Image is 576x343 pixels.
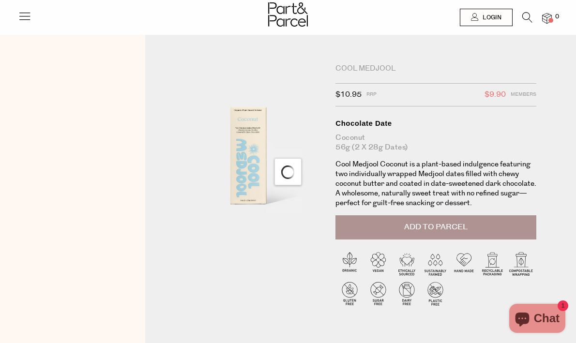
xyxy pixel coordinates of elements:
[542,13,552,23] a: 0
[364,249,393,278] img: P_P-ICONS-Live_Bec_V11_Vegan.svg
[393,279,421,308] img: P_P-ICONS-Live_Bec_V11_Dairy_Free.svg
[335,119,536,128] div: Chocolate Date
[335,249,364,278] img: P_P-ICONS-Live_Bec_V11_Organic.svg
[404,222,468,233] span: Add to Parcel
[364,279,393,308] img: P_P-ICONS-Live_Bec_V11_Sugar_Free.svg
[393,249,421,278] img: P_P-ICONS-Live_Bec_V11_Ethically_Sourced.svg
[460,9,513,26] a: Login
[335,160,536,208] p: Cool Medjool Coconut is a plant-based indulgence featuring two individually wrapped Medjool dates...
[450,249,478,278] img: P_P-ICONS-Live_Bec_V11_Handmade.svg
[511,89,536,101] span: Members
[506,304,568,335] inbox-online-store-chat: Shopify online store chat
[421,279,450,308] img: P_P-ICONS-Live_Bec_V11_Plastic_Free.svg
[478,249,507,278] img: P_P-ICONS-Live_Bec_V11_Recyclable_Packaging.svg
[335,64,536,74] div: Cool Medjool
[485,89,506,101] span: $9.90
[553,13,561,21] span: 0
[507,249,535,278] img: P_P-ICONS-Live_Bec_V11_Compostable_Wrapping.svg
[335,133,536,152] div: Coconut 56g (2 x 28g Dates)
[480,14,501,22] span: Login
[335,215,536,239] button: Add to Parcel
[268,2,308,27] img: Part&Parcel
[421,249,450,278] img: P_P-ICONS-Live_Bec_V11_Sustainable_Farmed.svg
[366,89,377,101] span: RRP
[335,279,364,308] img: P_P-ICONS-Live_Bec_V11_Gluten_Free.svg
[335,89,362,101] span: $10.95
